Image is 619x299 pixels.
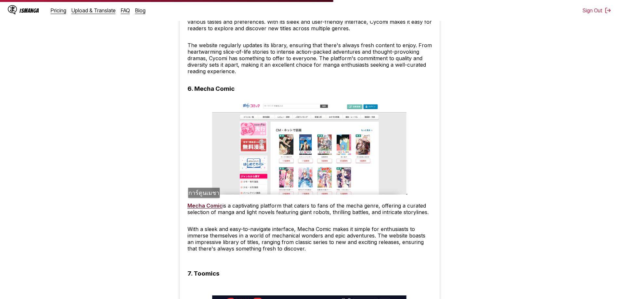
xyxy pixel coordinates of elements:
p: is a captivating platform that caters to fans of the mecha genre, offering a curated selection of... [187,202,432,215]
p: The website regularly updates its library, ensuring that there's always fresh content to enjoy. F... [187,42,432,75]
a: IsManga LogoIsManga [8,5,51,16]
button: Sign Out [583,7,611,14]
a: Blog [135,7,146,14]
div: IsManga [19,7,39,14]
p: With a sleek and easy-to-navigate interface, Mecha Comic makes it simple for enthusiasts to immer... [187,226,432,252]
img: IsManga Logo [8,5,17,14]
img: Mecha Comic [212,100,407,195]
a: Pricing [51,7,66,14]
h3: 7. Toomics [187,262,219,277]
p: is a remarkable platform that brings together a wide array of manga series, catering to various t... [187,12,432,32]
a: FAQ [121,7,130,14]
h3: 6. Mecha Comic [187,85,235,92]
a: Upload & Translate [71,7,116,14]
img: Sign out [605,7,611,14]
a: Mecha Comic [187,202,223,209]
